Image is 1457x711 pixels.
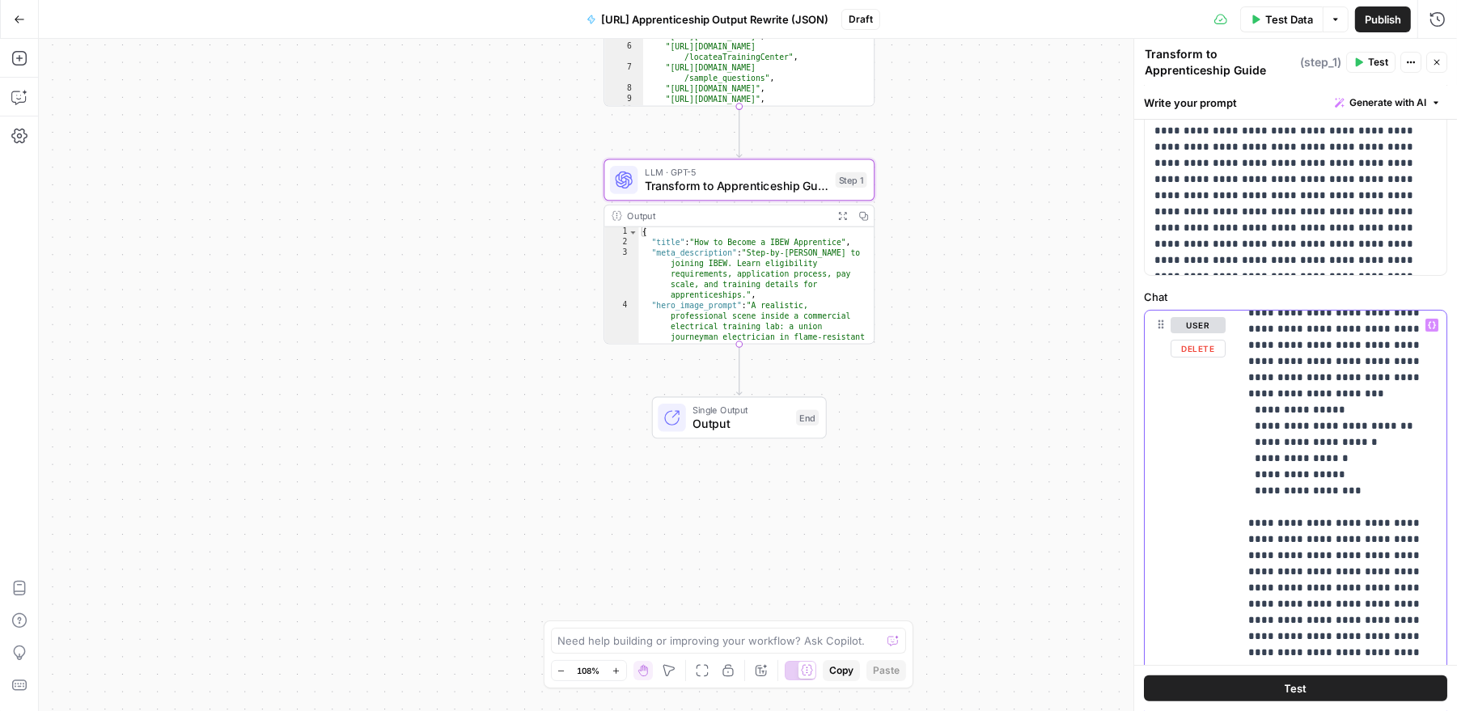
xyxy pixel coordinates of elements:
[1145,46,1296,78] textarea: Transform to Apprenticeship Guide
[836,172,867,188] div: Step 1
[829,663,853,678] span: Copy
[1346,52,1396,73] button: Test
[604,396,875,438] div: Single OutputOutputEnd
[866,660,906,681] button: Paste
[604,63,643,84] div: 7
[1328,92,1447,113] button: Generate with AI
[873,663,900,678] span: Paste
[1144,289,1447,305] label: Chat
[1240,6,1323,32] button: Test Data
[823,660,860,681] button: Copy
[604,84,643,95] div: 8
[645,177,828,195] span: Transform to Apprenticeship Guide
[577,6,838,32] button: [URL] Apprenticeship Output Rewrite (JSON)
[1300,54,1341,70] span: ( step_1 )
[645,165,828,179] span: LLM · GPT-5
[1349,95,1426,110] span: Generate with AI
[1285,680,1307,696] span: Test
[737,344,742,396] g: Edge from step_1 to end
[693,403,790,417] span: Single Output
[604,248,638,301] div: 3
[628,209,827,222] div: Output
[1365,11,1401,28] span: Publish
[737,106,742,158] g: Edge from step_2 to step_1
[604,94,643,104] div: 9
[1368,55,1388,70] span: Test
[629,227,638,238] span: Toggle code folding, rows 1 through 9
[604,42,643,63] div: 6
[796,410,819,425] div: End
[1144,675,1447,701] button: Test
[601,11,828,28] span: [URL] Apprenticeship Output Rewrite (JSON)
[604,301,638,469] div: 4
[693,415,790,433] span: Output
[604,104,643,115] div: 10
[1355,6,1411,32] button: Publish
[1134,86,1457,119] div: Write your prompt
[604,159,875,344] div: LLM · GPT-5Transform to Apprenticeship GuideStep 1Output{ "title":"How to Become a IBEW Apprentic...
[604,238,638,248] div: 2
[1171,317,1226,333] button: user
[578,664,600,677] span: 108%
[604,227,638,238] div: 1
[1171,340,1226,358] button: Delete
[849,12,873,27] span: Draft
[1265,11,1313,28] span: Test Data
